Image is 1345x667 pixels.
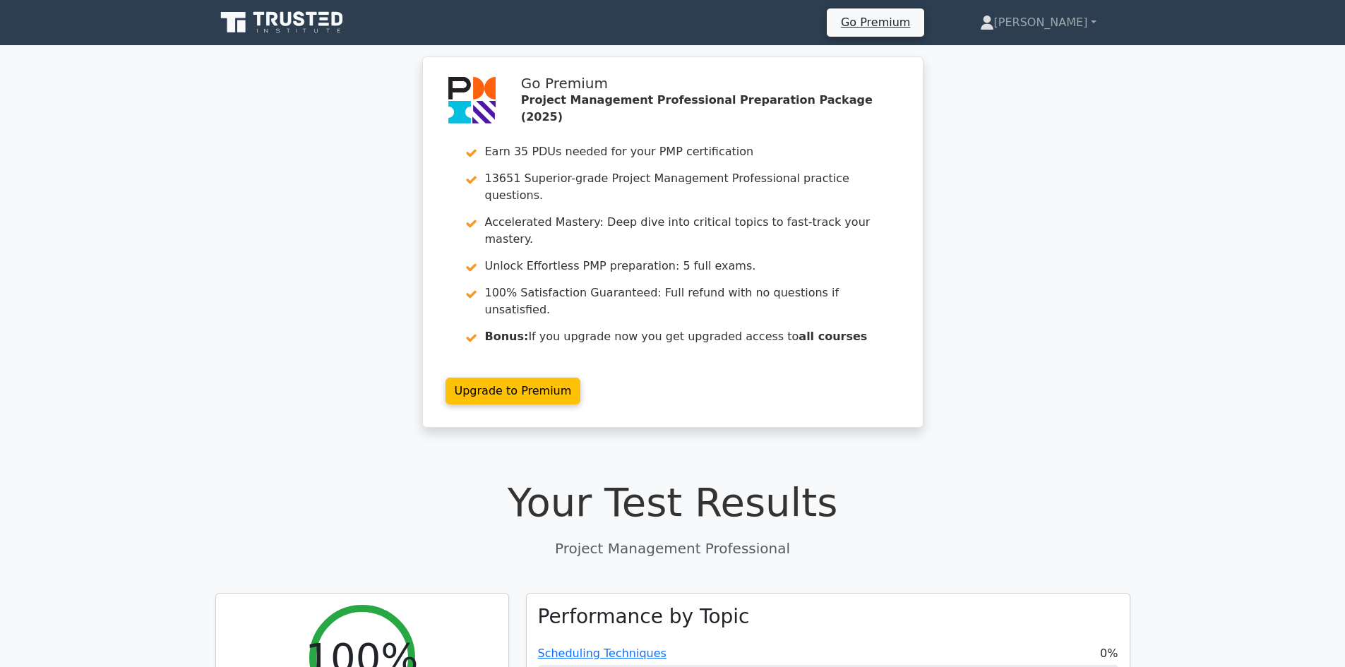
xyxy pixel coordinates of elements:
h1: Your Test Results [215,479,1130,526]
h3: Performance by Topic [538,605,750,629]
a: [PERSON_NAME] [946,8,1130,37]
p: Project Management Professional [215,538,1130,559]
a: Go Premium [832,13,919,32]
a: Upgrade to Premium [446,378,581,404]
a: Scheduling Techniques [538,647,666,660]
span: 0% [1100,645,1118,662]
